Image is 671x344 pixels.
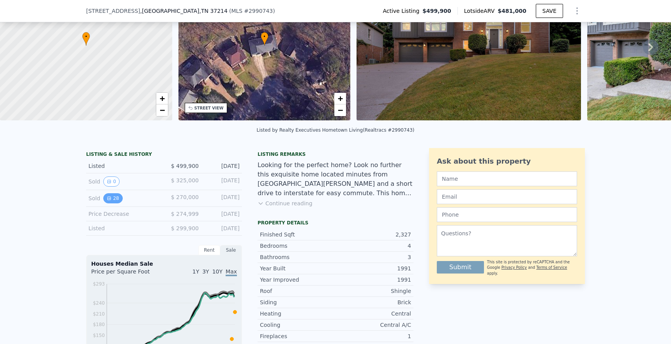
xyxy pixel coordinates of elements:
span: 3Y [202,268,209,275]
div: Property details [258,220,413,226]
div: Brick [335,298,411,306]
div: Listed [88,162,158,170]
div: Bedrooms [260,242,335,250]
div: Finished Sqft [260,231,335,238]
div: [DATE] [205,210,240,218]
div: Listing remarks [258,151,413,157]
a: Privacy Policy [501,265,527,270]
div: Heating [260,310,335,318]
div: • [82,32,90,46]
div: Year Built [260,265,335,272]
div: 4 [335,242,411,250]
div: Siding [260,298,335,306]
div: [DATE] [205,176,240,187]
span: $ 270,000 [171,194,199,200]
div: Ask about this property [437,156,577,167]
a: Zoom in [156,93,168,104]
div: Central [335,310,411,318]
div: • [261,32,268,46]
a: Zoom out [334,104,346,116]
div: 3 [335,253,411,261]
span: $499,900 [422,7,451,15]
div: 1 [335,332,411,340]
div: Central A/C [335,321,411,329]
span: # 2990743 [244,8,273,14]
span: $ 274,999 [171,211,199,217]
div: Bathrooms [260,253,335,261]
span: , TN 37214 [199,8,227,14]
div: This site is protected by reCAPTCHA and the Google and apply. [487,259,577,276]
tspan: $150 [93,333,105,338]
span: 1Y [192,268,199,275]
a: Terms of Service [536,265,567,270]
button: View historical data [103,193,122,203]
div: Listed by Realty Executives Hometown Living (Realtracs #2990743) [256,127,414,133]
span: MLS [231,8,242,14]
div: Cooling [260,321,335,329]
div: 2,327 [335,231,411,238]
button: Continue reading [258,199,313,207]
div: ( ) [229,7,275,15]
span: $ 299,900 [171,225,199,231]
span: Lotside ARV [464,7,498,15]
span: Active Listing [383,7,422,15]
div: 1991 [335,276,411,284]
span: $ 499,900 [171,163,199,169]
span: Max [226,268,237,276]
div: Year Improved [260,276,335,284]
a: Zoom out [156,104,168,116]
input: Name [437,171,577,186]
button: View historical data [103,176,120,187]
input: Email [437,189,577,204]
div: Rent [198,245,220,255]
div: Fireplaces [260,332,335,340]
div: [DATE] [205,193,240,203]
span: − [338,105,343,115]
tspan: $240 [93,300,105,306]
div: Price Decrease [88,210,158,218]
button: SAVE [536,4,563,18]
button: Submit [437,261,484,273]
div: [DATE] [205,162,240,170]
a: Zoom in [334,93,346,104]
div: LISTING & SALE HISTORY [86,151,242,159]
span: • [261,33,268,40]
div: Looking for the perfect home? Look no further this exquisite home located minutes from [GEOGRAPHI... [258,161,413,198]
div: STREET VIEW [194,105,224,111]
span: + [159,93,164,103]
span: − [159,105,164,115]
div: Roof [260,287,335,295]
input: Phone [437,207,577,222]
div: [DATE] [205,224,240,232]
span: $481,000 [498,8,526,14]
span: • [82,33,90,40]
span: $ 325,000 [171,177,199,183]
span: [STREET_ADDRESS] [86,7,140,15]
div: Houses Median Sale [91,260,237,268]
tspan: $293 [93,281,105,287]
span: + [338,93,343,103]
div: Sold [88,193,158,203]
div: Listed [88,224,158,232]
div: Shingle [335,287,411,295]
div: Sold [88,176,158,187]
tspan: $210 [93,311,105,317]
span: , [GEOGRAPHIC_DATA] [140,7,228,15]
tspan: $180 [93,322,105,327]
div: Price per Square Foot [91,268,164,280]
div: Sale [220,245,242,255]
button: Show Options [569,3,585,19]
div: 1991 [335,265,411,272]
span: 10Y [212,268,222,275]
